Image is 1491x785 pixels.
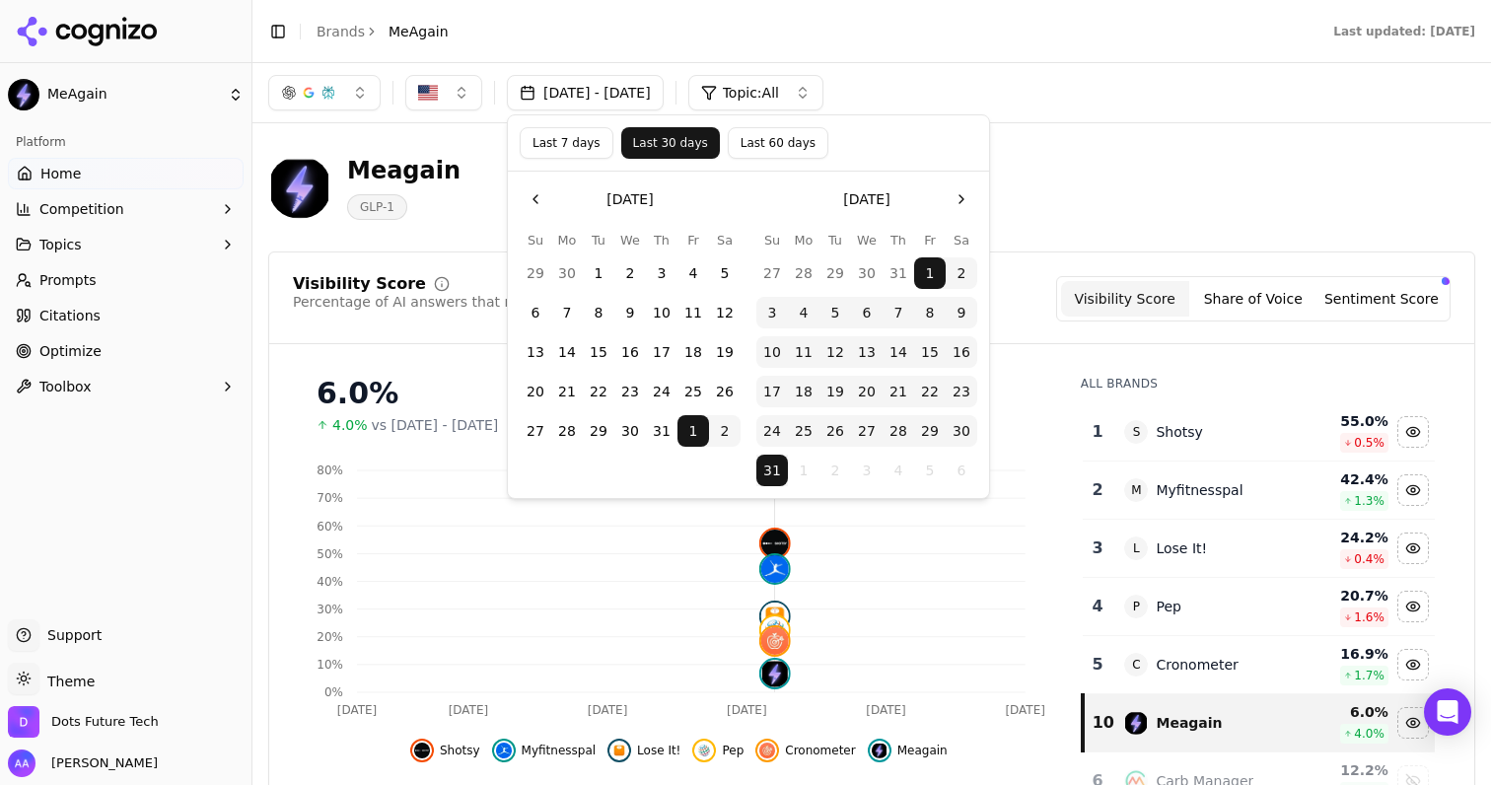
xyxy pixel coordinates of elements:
button: Competition [8,193,244,225]
th: Friday [677,231,709,250]
button: Topics [8,229,244,260]
div: 6.0% [317,376,1041,411]
th: Saturday [709,231,741,250]
tspan: [DATE] [866,703,906,717]
button: Monday, August 18th, 2025, selected [788,376,819,407]
tspan: 50% [317,547,343,561]
img: shotsy [414,743,430,758]
span: 0.5 % [1354,435,1384,451]
button: Friday, July 25th, 2025 [677,376,709,407]
tspan: 60% [317,520,343,534]
span: 1.3 % [1354,493,1384,509]
span: Citations [39,306,101,325]
button: Tuesday, July 8th, 2025 [583,297,614,328]
button: Sunday, August 24th, 2025, selected [756,415,788,447]
img: meagain [1124,711,1148,735]
span: Cronometer [785,743,855,758]
tspan: [DATE] [588,703,628,717]
span: Lose It! [637,743,680,758]
th: Monday [788,231,819,250]
button: Tuesday, August 26th, 2025, selected [819,415,851,447]
button: Saturday, August 23rd, 2025, selected [946,376,977,407]
button: Go to the Next Month [946,183,977,215]
button: Hide lose it! data [607,739,680,762]
span: [PERSON_NAME] [43,754,158,772]
button: Wednesday, August 27th, 2025, selected [851,415,883,447]
div: 55.0 % [1299,411,1388,431]
button: Hide shotsy data [1397,416,1429,448]
button: Saturday, August 9th, 2025, selected [946,297,977,328]
span: P [1124,595,1148,618]
span: 0.4 % [1354,551,1384,567]
div: Percentage of AI answers that mention your brand [293,292,642,312]
button: Hide pep data [692,739,744,762]
div: Lose It! [1156,538,1207,558]
button: Sunday, June 29th, 2025 [520,257,551,289]
span: Prompts [39,270,97,290]
button: [DATE] - [DATE] [507,75,664,110]
img: lose it! [611,743,627,758]
button: Sunday, August 17th, 2025, selected [756,376,788,407]
button: Tuesday, July 29th, 2025 [583,415,614,447]
button: Wednesday, July 16th, 2025 [614,336,646,368]
button: Friday, August 8th, 2025, selected [914,297,946,328]
button: Thursday, August 7th, 2025, selected [883,297,914,328]
tr: 10meagainMeagain6.0%4.0%Hide meagain data [1083,694,1435,752]
span: M [1124,478,1148,502]
tr: 2MMyfitnesspal42.4%1.3%Hide myfitnesspal data [1083,462,1435,520]
button: Wednesday, July 30th, 2025 [851,257,883,289]
span: 4.0 % [1354,726,1384,742]
img: lose it! [761,603,789,630]
a: Home [8,158,244,189]
span: vs [DATE] - [DATE] [372,415,499,435]
button: Monday, August 25th, 2025, selected [788,415,819,447]
button: Saturday, July 26th, 2025 [709,376,741,407]
span: Topic: All [723,83,779,103]
button: Hide myfitnesspal data [492,739,597,762]
button: Hide meagain data [1397,707,1429,739]
button: Saturday, July 5th, 2025 [709,257,741,289]
button: Saturday, August 2nd, 2025, selected [946,257,977,289]
th: Sunday [520,231,551,250]
button: Wednesday, August 13th, 2025, selected [851,336,883,368]
button: Wednesday, August 20th, 2025, selected [851,376,883,407]
button: Thursday, August 14th, 2025, selected [883,336,914,368]
span: 4.0% [332,415,368,435]
button: Tuesday, July 22nd, 2025 [583,376,614,407]
div: 2 [1091,478,1105,502]
button: Hide pep data [1397,591,1429,622]
span: MeAgain [389,22,449,41]
button: Tuesday, July 1st, 2025 [583,257,614,289]
tspan: 40% [317,575,343,589]
div: 12.2 % [1299,760,1388,780]
th: Thursday [646,231,677,250]
button: Open organization switcher [8,706,159,738]
img: meagain [761,660,789,687]
span: Toolbox [39,377,92,396]
button: Thursday, July 10th, 2025 [646,297,677,328]
div: 10 [1093,711,1105,735]
button: Wednesday, August 6th, 2025, selected [851,297,883,328]
img: shotsy [761,530,789,557]
button: Last 30 days [621,127,720,159]
button: Monday, July 14th, 2025 [551,336,583,368]
button: Sentiment Score [1317,281,1446,317]
div: All Brands [1081,376,1435,392]
span: S [1124,420,1148,444]
button: Saturday, July 19th, 2025 [709,336,741,368]
tspan: 0% [324,685,343,699]
tr: 4PPep20.7%1.6%Hide pep data [1083,578,1435,636]
th: Wednesday [614,231,646,250]
button: Friday, July 11th, 2025 [677,297,709,328]
div: 4 [1091,595,1105,618]
tspan: 10% [317,658,343,672]
button: Wednesday, July 9th, 2025 [614,297,646,328]
img: pep [761,616,789,644]
th: Sunday [756,231,788,250]
tspan: 20% [317,630,343,644]
span: Home [40,164,81,183]
button: Friday, August 1st, 2025, selected [914,257,946,289]
img: meagain [872,743,887,758]
div: 3 [1091,536,1105,560]
img: MeAgain [8,79,39,110]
